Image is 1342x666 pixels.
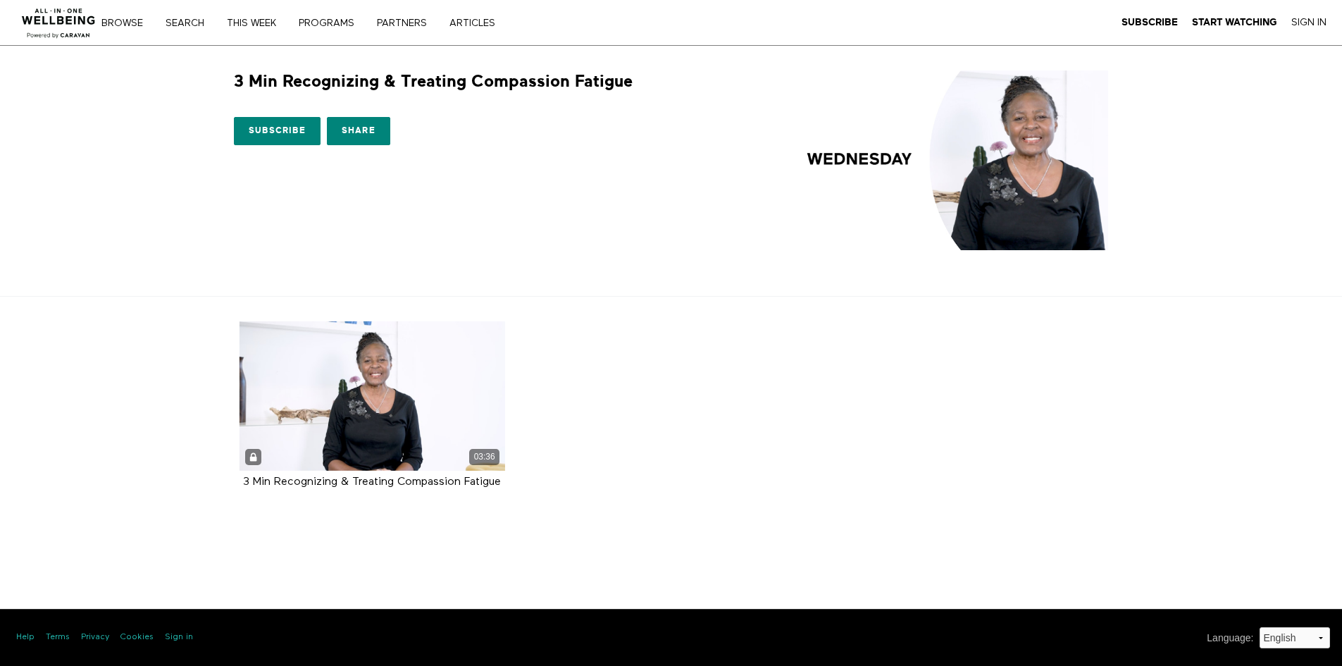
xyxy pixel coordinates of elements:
[445,18,510,28] a: ARTICLES
[46,631,70,643] a: Terms
[97,18,158,28] a: Browse
[165,631,193,643] a: Sign in
[234,70,633,92] h1: 3 Min Recognizing & Treating Compassion Fatigue
[1207,631,1253,646] label: Language :
[234,117,321,145] a: Subscribe
[1192,17,1277,27] strong: Start Watching
[81,631,109,643] a: Privacy
[789,70,1108,250] img: 3 Min Recognizing & Treating Compassion Fatigue
[1122,17,1178,27] strong: Subscribe
[243,476,501,487] a: 3 Min Recognizing & Treating Compassion Fatigue
[120,631,154,643] a: Cookies
[161,18,219,28] a: Search
[372,18,442,28] a: PARTNERS
[469,449,499,465] div: 03:36
[222,18,291,28] a: THIS WEEK
[294,18,369,28] a: PROGRAMS
[111,16,524,30] nav: Primary
[243,476,501,488] strong: 3 Min Recognizing & Treating Compassion Fatigue
[327,117,390,145] a: Share
[16,631,35,643] a: Help
[240,321,506,471] a: 3 Min Recognizing & Treating Compassion Fatigue 03:36
[1291,16,1327,29] a: Sign In
[1122,16,1178,29] a: Subscribe
[1192,16,1277,29] a: Start Watching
